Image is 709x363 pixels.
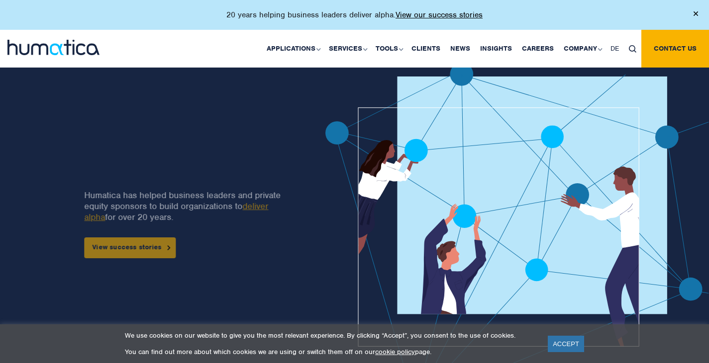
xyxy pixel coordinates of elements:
img: logo [7,40,100,55]
p: You can find out more about which cookies we are using or switch them off on our page. [125,348,535,356]
p: Humatica has helped business leaders and private equity sponsors to build organizations to for ov... [84,190,292,222]
a: cookie policy [375,348,415,356]
a: deliver alpha [84,201,268,222]
a: Insights [475,30,517,68]
p: We use cookies on our website to give you the most relevant experience. By clicking “Accept”, you... [125,331,535,340]
a: ACCEPT [548,336,584,352]
img: arrowicon [168,245,171,250]
a: News [445,30,475,68]
p: 20 years helping business leaders deliver alpha. [226,10,483,20]
a: DE [606,30,624,68]
a: View success stories [84,237,176,258]
a: Tools [371,30,406,68]
a: Careers [517,30,559,68]
a: Company [559,30,606,68]
a: Applications [262,30,324,68]
span: DE [610,44,619,53]
a: View our success stories [396,10,483,20]
a: Clients [406,30,445,68]
a: Services [324,30,371,68]
a: Contact us [641,30,709,68]
img: search_icon [629,45,636,53]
